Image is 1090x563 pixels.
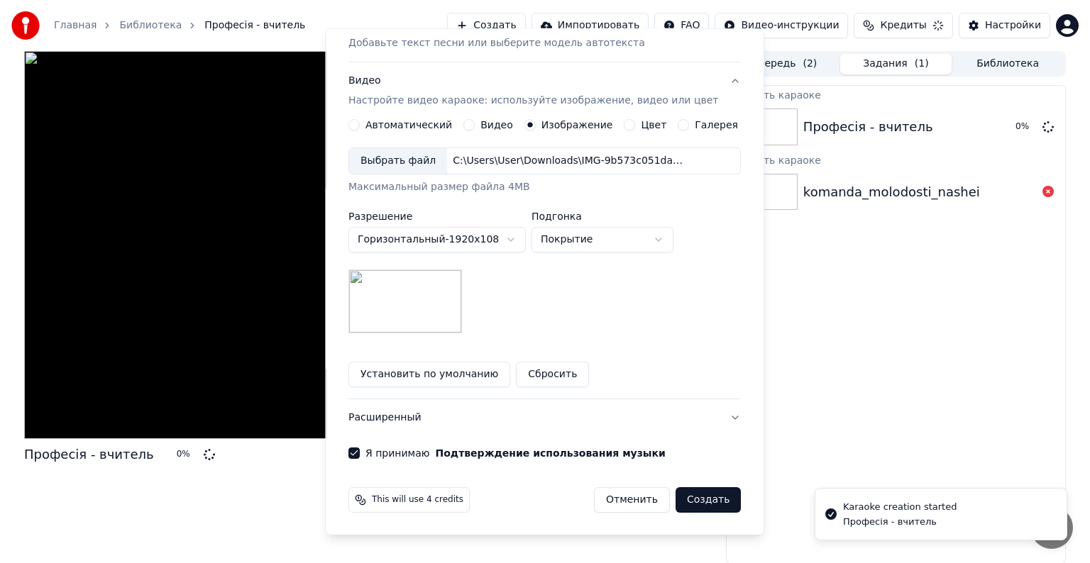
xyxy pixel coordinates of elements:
[695,120,739,130] label: Галерея
[348,94,718,108] p: Настройте видео караоке: используйте изображение, видео или цвет
[436,448,666,458] button: Я принимаю
[349,148,447,174] div: Выбрать файл
[348,74,718,108] div: Видео
[594,487,670,513] button: Отменить
[348,211,526,221] label: Разрешение
[365,120,452,130] label: Автоматический
[447,154,688,168] div: C:\Users\User\Downloads\IMG-9b573c051dac632a0524cbe9bbca5e17-V.jpg
[480,120,513,130] label: Видео
[348,399,741,436] button: Расширенный
[372,494,463,506] span: This will use 4 credits
[348,36,645,50] p: Добавьте текст песни или выберите модель автотекста
[676,487,741,513] button: Создать
[348,5,741,62] button: Текст песниДобавьте текст песни или выберите модель автотекста
[348,180,741,194] div: Максимальный размер файла 4MB
[532,211,673,221] label: Подгонка
[365,448,666,458] label: Я принимаю
[348,62,741,119] button: ВидеоНастройте видео караоке: используйте изображение, видео или цвет
[642,120,667,130] label: Цвет
[541,120,613,130] label: Изображение
[348,119,741,398] div: ВидеоНастройте видео караоке: используйте изображение, видео или цвет
[348,362,510,387] button: Установить по умолчанию
[517,362,590,387] button: Сбросить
